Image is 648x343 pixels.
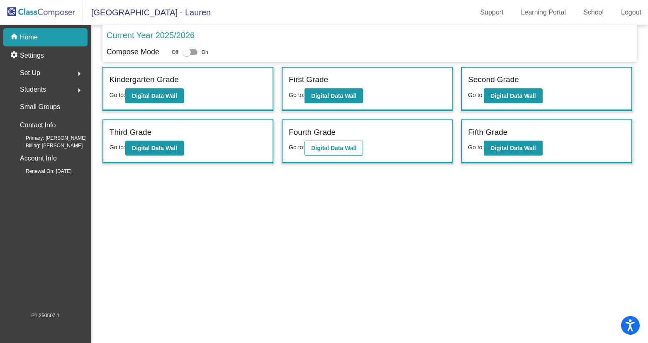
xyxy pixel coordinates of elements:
a: Learning Portal [514,6,573,19]
mat-icon: arrow_right [74,85,84,95]
b: Digital Data Wall [311,92,356,99]
b: Digital Data Wall [490,92,536,99]
button: Digital Data Wall [125,141,184,156]
p: Small Groups [20,101,60,113]
a: Logout [614,6,648,19]
button: Digital Data Wall [484,141,542,156]
span: Billing: [PERSON_NAME] [12,142,83,149]
span: Off [172,49,178,56]
mat-icon: arrow_right [74,69,84,79]
span: Renewal On: [DATE] [12,168,71,175]
b: Digital Data Wall [311,145,356,151]
span: Students [20,84,46,95]
span: Primary: [PERSON_NAME] [12,134,87,142]
span: Go to: [468,144,484,151]
a: Support [474,6,510,19]
span: Go to: [110,144,125,151]
p: Current Year 2025/2026 [107,29,195,41]
label: Fourth Grade [289,126,336,139]
p: Account Info [20,153,57,164]
span: Go to: [468,92,484,98]
p: Settings [20,51,44,61]
label: Third Grade [110,126,151,139]
button: Digital Data Wall [305,88,363,103]
p: Home [20,32,38,42]
button: Digital Data Wall [305,141,363,156]
label: Fifth Grade [468,126,507,139]
button: Digital Data Wall [484,88,542,103]
p: Compose Mode [107,46,159,58]
label: Kindergarten Grade [110,74,179,86]
label: Second Grade [468,74,519,86]
b: Digital Data Wall [490,145,536,151]
a: School [577,6,610,19]
span: Go to: [289,92,305,98]
span: Go to: [289,144,305,151]
span: [GEOGRAPHIC_DATA] - Lauren [83,6,211,19]
b: Digital Data Wall [132,145,177,151]
button: Digital Data Wall [125,88,184,103]
span: On [202,49,208,56]
p: Contact Info [20,119,56,131]
span: Set Up [20,67,40,79]
label: First Grade [289,74,328,86]
mat-icon: home [10,32,20,42]
span: Go to: [110,92,125,98]
b: Digital Data Wall [132,92,177,99]
mat-icon: settings [10,51,20,61]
